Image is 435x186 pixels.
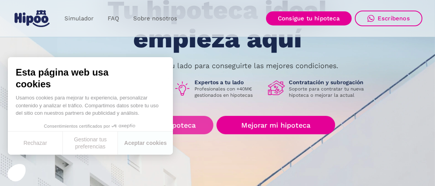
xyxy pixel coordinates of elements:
[195,86,262,98] p: Profesionales con +40M€ gestionados en hipotecas
[101,11,126,26] a: FAQ
[126,11,184,26] a: Sobre nosotros
[57,11,101,26] a: Simulador
[289,86,370,98] p: Soporte para contratar tu nueva hipoteca o mejorar la actual
[266,11,352,25] a: Consigue tu hipoteca
[355,11,422,26] a: Escríbenos
[217,116,335,134] a: Mejorar mi hipoteca
[97,63,339,69] p: Nuestros expertos a tu lado para conseguirte las mejores condiciones.
[289,79,370,86] h1: Contratación y subrogación
[13,7,51,30] a: home
[378,15,410,22] div: Escríbenos
[195,79,262,86] h1: Expertos a tu lado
